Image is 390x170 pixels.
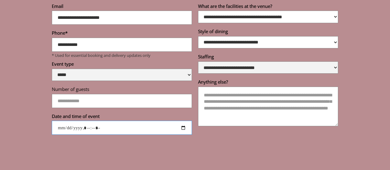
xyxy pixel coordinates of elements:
[52,144,144,168] iframe: reCAPTCHA
[52,86,192,94] label: Number of guests
[52,61,192,69] label: Event type
[198,79,338,87] label: Anything else?
[52,30,192,38] label: Phone*
[198,28,338,36] label: Style of dining
[198,3,338,11] label: What are the facilities at the venue?
[52,3,192,11] label: Email
[52,113,192,121] label: Date and time of event
[52,53,192,58] p: * Used for essential booking and delivery updates only
[198,54,338,61] label: Staffing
